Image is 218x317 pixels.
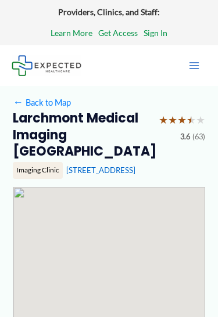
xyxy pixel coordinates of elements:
[196,110,205,130] span: ★
[187,110,196,130] span: ★
[177,110,187,130] span: ★
[66,165,135,175] a: [STREET_ADDRESS]
[144,26,167,41] a: Sign In
[58,7,160,17] strong: Providers, Clinics, and Staff:
[12,55,81,75] img: Expected Healthcare Logo - side, dark font, small
[180,130,190,144] span: 3.6
[168,110,177,130] span: ★
[13,162,63,178] div: Imaging Clinic
[13,97,23,107] span: ←
[51,26,92,41] a: Learn More
[182,53,206,78] button: Main menu toggle
[159,110,168,130] span: ★
[98,26,138,41] a: Get Access
[13,110,150,160] h2: Larchmont Medical Imaging [GEOGRAPHIC_DATA]
[13,95,70,110] a: ←Back to Map
[192,130,205,144] span: (63)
